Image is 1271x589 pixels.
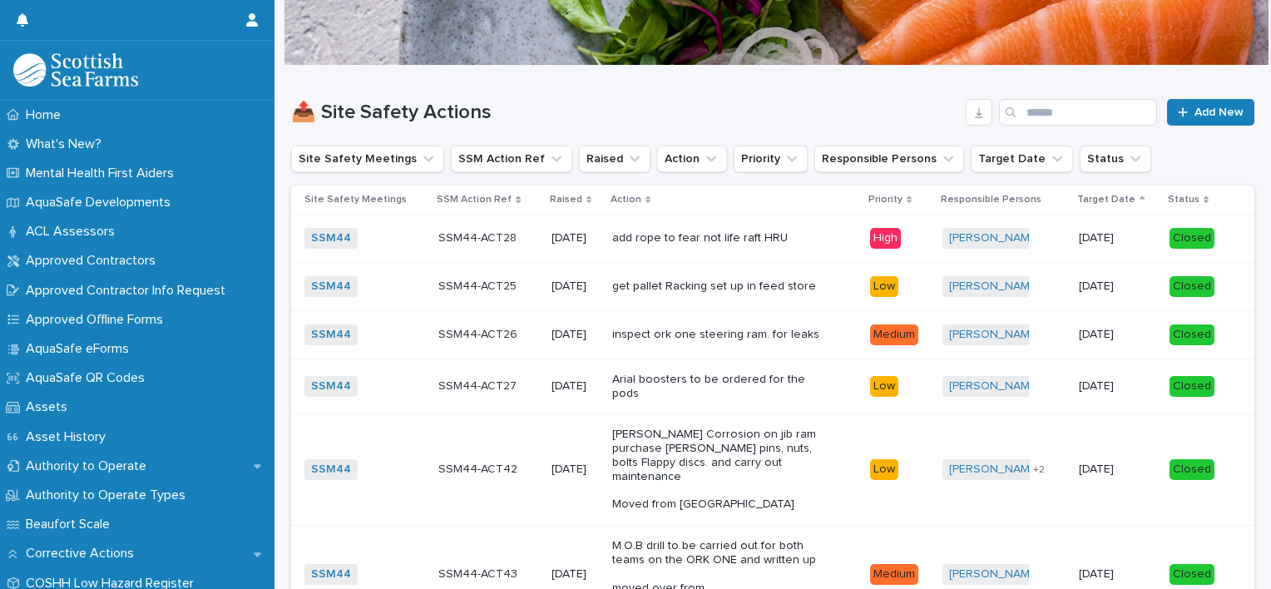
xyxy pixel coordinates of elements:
tr: SSM44 SSM44-ACT42SSM44-ACT42 [DATE][PERSON_NAME] Corrosion on jib ram purchase [PERSON_NAME] pins... [291,414,1254,526]
a: [PERSON_NAME] [949,231,1040,245]
p: [DATE] [1079,463,1156,477]
p: SSM44-ACT42 [438,459,521,477]
p: SSM44-ACT43 [438,564,521,582]
p: Mental Health First Aiders [19,166,187,181]
button: Responsible Persons [814,146,964,172]
a: SSM44 [311,567,351,582]
tr: SSM44 SSM44-ACT25SSM44-ACT25 [DATE]get pallet Racking set up in feed storeLow[PERSON_NAME] [DATE]... [291,263,1254,311]
p: Authority to Operate [19,458,160,474]
div: Low [870,276,898,297]
p: AquaSafe Developments [19,195,184,210]
p: Assets [19,399,81,415]
p: SSM44-ACT28 [438,228,520,245]
p: [PERSON_NAME] Corrosion on jib ram purchase [PERSON_NAME] pins, nuts, bolts Flappy discs. and car... [612,428,820,512]
a: [PERSON_NAME] [949,463,1040,477]
p: What's New? [19,136,115,152]
div: High [870,228,901,249]
div: Low [870,459,898,480]
div: Low [870,376,898,397]
p: get pallet Racking set up in feed store [612,280,820,294]
p: ACL Assessors [19,224,128,240]
p: [DATE] [1079,379,1156,393]
div: Closed [1170,564,1214,585]
div: Closed [1170,324,1214,345]
p: SSM44-ACT26 [438,324,521,342]
a: [PERSON_NAME] [949,567,1040,582]
p: Approved Offline Forms [19,312,176,328]
button: Status [1080,146,1151,172]
p: add rope to fear not life raft HRU [612,231,820,245]
p: [DATE] [1079,280,1156,294]
tr: SSM44 SSM44-ACT28SSM44-ACT28 [DATE]add rope to fear not life raft HRUHigh[PERSON_NAME] [DATE]Closed [291,215,1254,263]
p: Approved Contractors [19,253,169,269]
a: SSM44 [311,231,351,245]
a: [PERSON_NAME] [949,379,1040,393]
div: Closed [1170,459,1214,480]
p: Authority to Operate Types [19,488,199,503]
h1: 📤 Site Safety Actions [291,101,959,125]
a: SSM44 [311,280,351,294]
input: Search [999,99,1157,126]
a: Add New [1167,99,1254,126]
p: Raised [550,191,582,209]
p: AquaSafe eForms [19,341,142,357]
button: Action [657,146,727,172]
div: Closed [1170,376,1214,397]
p: Status [1168,191,1199,209]
div: Closed [1170,276,1214,297]
p: Approved Contractor Info Request [19,283,239,299]
p: [DATE] [551,328,599,342]
p: [DATE] [551,567,599,582]
p: Corrective Actions [19,546,147,562]
a: SSM44 [311,379,351,393]
p: [DATE] [1079,231,1156,245]
p: SSM Action Ref [437,191,512,209]
a: SSM44 [311,328,351,342]
button: Target Date [971,146,1073,172]
p: AquaSafe QR Codes [19,370,158,386]
p: [DATE] [551,231,599,245]
p: [DATE] [551,379,599,393]
a: SSM44 [311,463,351,477]
tr: SSM44 SSM44-ACT27SSM44-ACT27 [DATE]Arial boosters to be ordered for the podsLow[PERSON_NAME] [DAT... [291,359,1254,414]
span: Add New [1194,106,1244,118]
button: Site Safety Meetings [291,146,444,172]
div: Medium [870,564,918,585]
p: Action [611,191,641,209]
div: Medium [870,324,918,345]
tr: SSM44 SSM44-ACT26SSM44-ACT26 [DATE]inspect ork one steering ram. for leaksMedium[PERSON_NAME] [DA... [291,310,1254,359]
div: Closed [1170,228,1214,249]
p: Beaufort Scale [19,517,123,532]
p: Priority [868,191,903,209]
a: [PERSON_NAME] [949,280,1040,294]
p: Asset History [19,429,119,445]
p: SSM44-ACT25 [438,276,520,294]
button: Priority [734,146,808,172]
p: [DATE] [551,463,599,477]
button: SSM Action Ref [451,146,572,172]
p: SSM44-ACT27 [438,376,520,393]
a: [PERSON_NAME] [949,328,1040,342]
p: Arial boosters to be ordered for the pods [612,373,820,401]
p: Target Date [1077,191,1135,209]
p: Home [19,107,74,123]
p: [DATE] [1079,567,1156,582]
p: inspect ork one steering ram. for leaks [612,328,820,342]
p: Site Safety Meetings [304,191,407,209]
img: bPIBxiqnSb2ggTQWdOVV [13,53,138,87]
button: Raised [579,146,650,172]
span: + 2 [1033,465,1045,475]
p: [DATE] [551,280,599,294]
p: Responsible Persons [941,191,1041,209]
p: [DATE] [1079,328,1156,342]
